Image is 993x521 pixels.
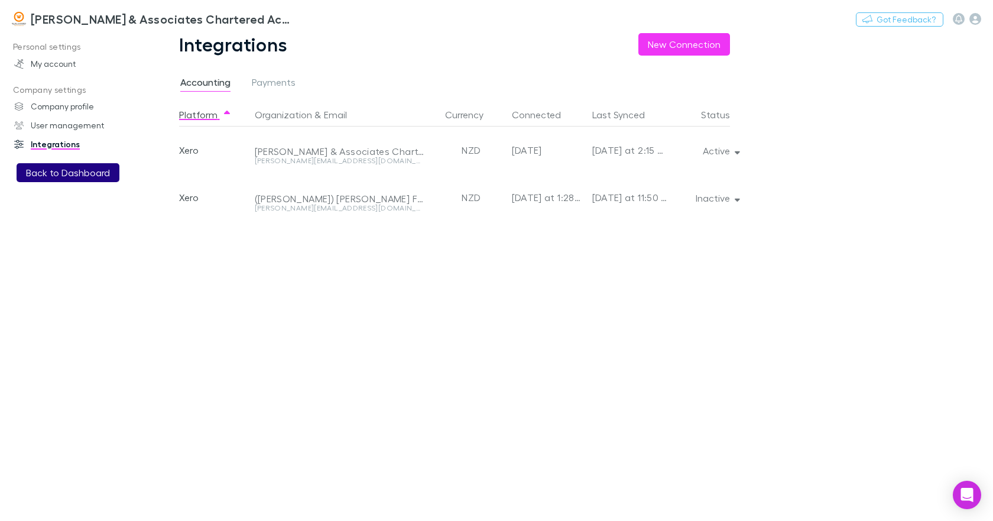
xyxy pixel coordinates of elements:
a: Integrations [2,135,157,154]
div: Xero [179,174,250,221]
a: [PERSON_NAME] & Associates Chartered Accountants [5,5,300,33]
button: New Connection [638,33,730,56]
div: Xero [179,127,250,174]
div: [DATE] at 11:50 AM [592,174,668,221]
div: [DATE] at 2:15 AM [592,127,668,174]
button: Last Synced [592,103,659,127]
h1: Integrations [179,33,288,56]
div: [PERSON_NAME] & Associates Chartered Accountants [255,145,424,157]
button: Back to Dashboard [17,163,119,182]
img: Walsh & Associates Chartered Accountants's Logo [12,12,26,26]
div: [DATE] [512,127,583,174]
h3: [PERSON_NAME] & Associates Chartered Accountants [31,12,293,26]
div: [DATE] at 1:28 PM [512,174,583,221]
div: [PERSON_NAME][EMAIL_ADDRESS][DOMAIN_NAME] [255,205,424,212]
button: Status [701,103,744,127]
button: Connected [512,103,575,127]
a: User management [2,116,157,135]
div: Open Intercom Messenger [953,481,981,509]
button: Platform [179,103,232,127]
div: [PERSON_NAME][EMAIL_ADDRESS][DOMAIN_NAME] [255,157,424,164]
button: Inactive [686,190,747,206]
button: Got Feedback? [856,12,943,27]
p: Company settings [2,83,157,98]
button: Active [693,143,747,159]
a: My account [2,54,157,73]
div: NZD [436,174,507,221]
p: Personal settings [2,40,157,54]
div: NZD [436,127,507,174]
a: Company profile [2,97,157,116]
button: Organization [255,103,312,127]
span: Accounting [180,76,231,92]
div: ([PERSON_NAME]) [PERSON_NAME] Flooring Design Hastings [255,193,424,205]
button: Currency [445,103,498,127]
span: Payments [252,76,296,92]
button: Email [324,103,347,127]
div: & [255,103,431,127]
